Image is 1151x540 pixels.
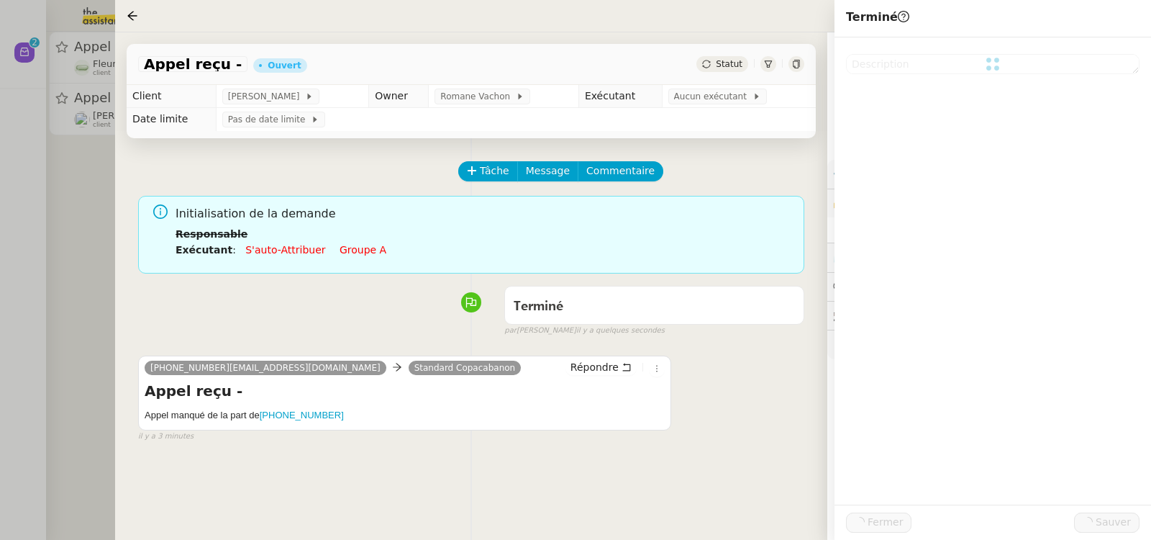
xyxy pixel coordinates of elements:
[833,338,878,350] span: 🧴
[716,59,742,69] span: Statut
[145,408,665,423] h5: Appel manqué de la part de
[458,161,518,181] button: Tâche
[578,161,663,181] button: Commentaire
[1074,513,1139,533] button: Sauver
[846,513,911,533] button: Fermer
[846,10,909,24] span: Terminé
[127,85,216,108] td: Client
[145,381,665,401] h4: Appel reçu -
[504,325,665,337] small: [PERSON_NAME]
[827,189,1151,217] div: 🔐Données client
[576,325,665,337] span: il y a quelques secondes
[570,360,619,374] span: Répondre
[369,85,429,108] td: Owner
[138,431,194,443] span: il y a 3 minutes
[565,359,637,375] button: Répondre
[268,61,301,70] div: Ouvert
[517,161,578,181] button: Message
[827,273,1151,301] div: 💬Commentaires
[150,363,381,373] span: [PHONE_NUMBER][EMAIL_ADDRESS][DOMAIN_NAME]
[228,89,305,104] span: [PERSON_NAME]
[827,160,1151,188] div: ⚙️Procédures
[833,251,932,263] span: ⏲️
[176,204,793,224] span: Initialisation de la demande
[176,244,232,256] b: Exécutant
[232,244,236,256] span: :
[144,57,242,71] span: Appel reçu -
[440,89,515,104] span: Romane Vachon
[833,166,908,182] span: ⚙️
[228,112,311,127] span: Pas de date limite
[827,302,1151,330] div: 🕵️Autres demandes en cours
[340,244,386,256] a: Groupe a
[260,410,344,420] a: [PHONE_NUMBER]
[526,163,570,179] span: Message
[127,108,216,131] td: Date limite
[827,243,1151,271] div: ⏲️Tâches 0:00
[586,163,655,179] span: Commentaire
[833,281,925,292] span: 💬
[827,330,1151,359] div: 🧴Autres
[504,325,517,337] span: par
[674,89,752,104] span: Aucun exécutant
[833,310,987,321] span: 🕵️
[176,228,247,240] b: Responsable
[480,163,509,179] span: Tâche
[578,85,662,108] td: Exécutant
[245,244,325,256] a: S'auto-attribuer
[514,300,563,313] span: Terminé
[833,195,927,212] span: 🔐
[409,361,522,374] a: Standard Copacabanon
